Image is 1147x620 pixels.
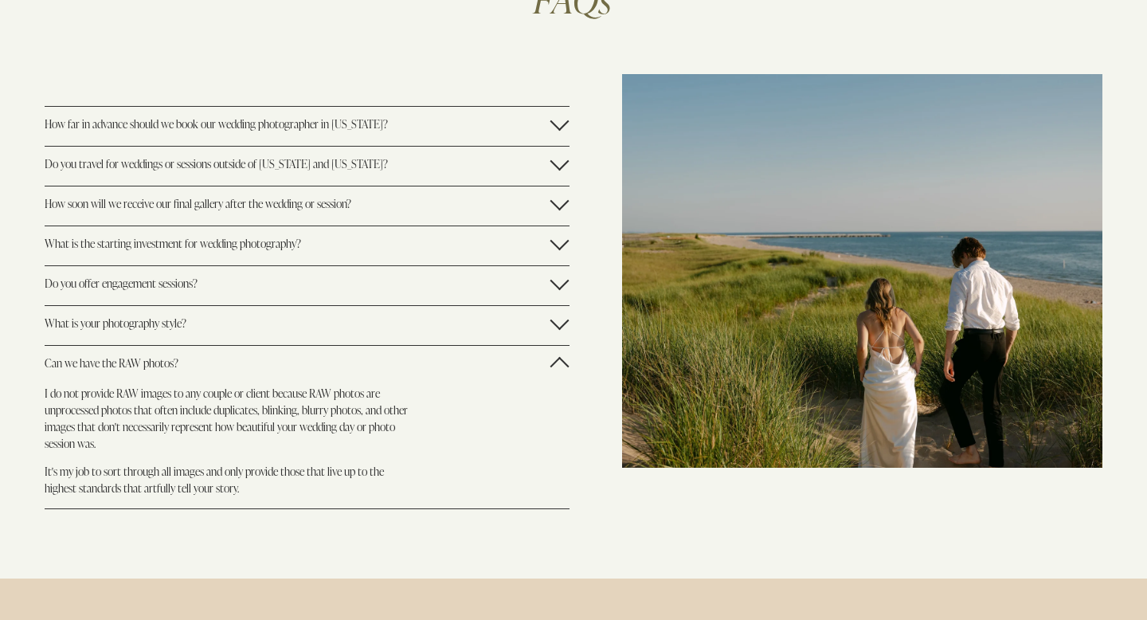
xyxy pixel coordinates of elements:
[45,236,550,251] span: What is the starting investment for wedding photography?
[45,147,569,186] button: Do you travel for weddings or sessions outside of [US_STATE] and [US_STATE]?
[45,156,550,171] span: Do you travel for weddings or sessions outside of [US_STATE] and [US_STATE]?
[45,355,550,371] span: Can we have the RAW photos?
[45,346,569,385] button: Can we have the RAW photos?
[45,385,569,508] div: Can we have the RAW photos?
[45,186,569,226] button: How soon will we receive our final gallery after the wedding or session?
[45,107,569,146] button: How far in advance should we book our wedding photographer in [US_STATE]?
[45,226,569,265] button: What is the starting investment for wedding photography?
[45,196,550,211] span: How soon will we receive our final gallery after the wedding or session?
[45,316,550,331] span: What is your photography style?
[45,116,550,131] span: How far in advance should we book our wedding photographer in [US_STATE]?
[45,463,412,496] p: It's my job to sort through all images and only provide those that live up to the highest standar...
[45,306,569,345] button: What is your photography style?
[45,266,569,305] button: Do you offer engagement sessions?
[45,385,412,452] p: I do not provide RAW images to any couple or client because RAW photos are unprocessed photos tha...
[45,276,550,291] span: Do you offer engagement sessions?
